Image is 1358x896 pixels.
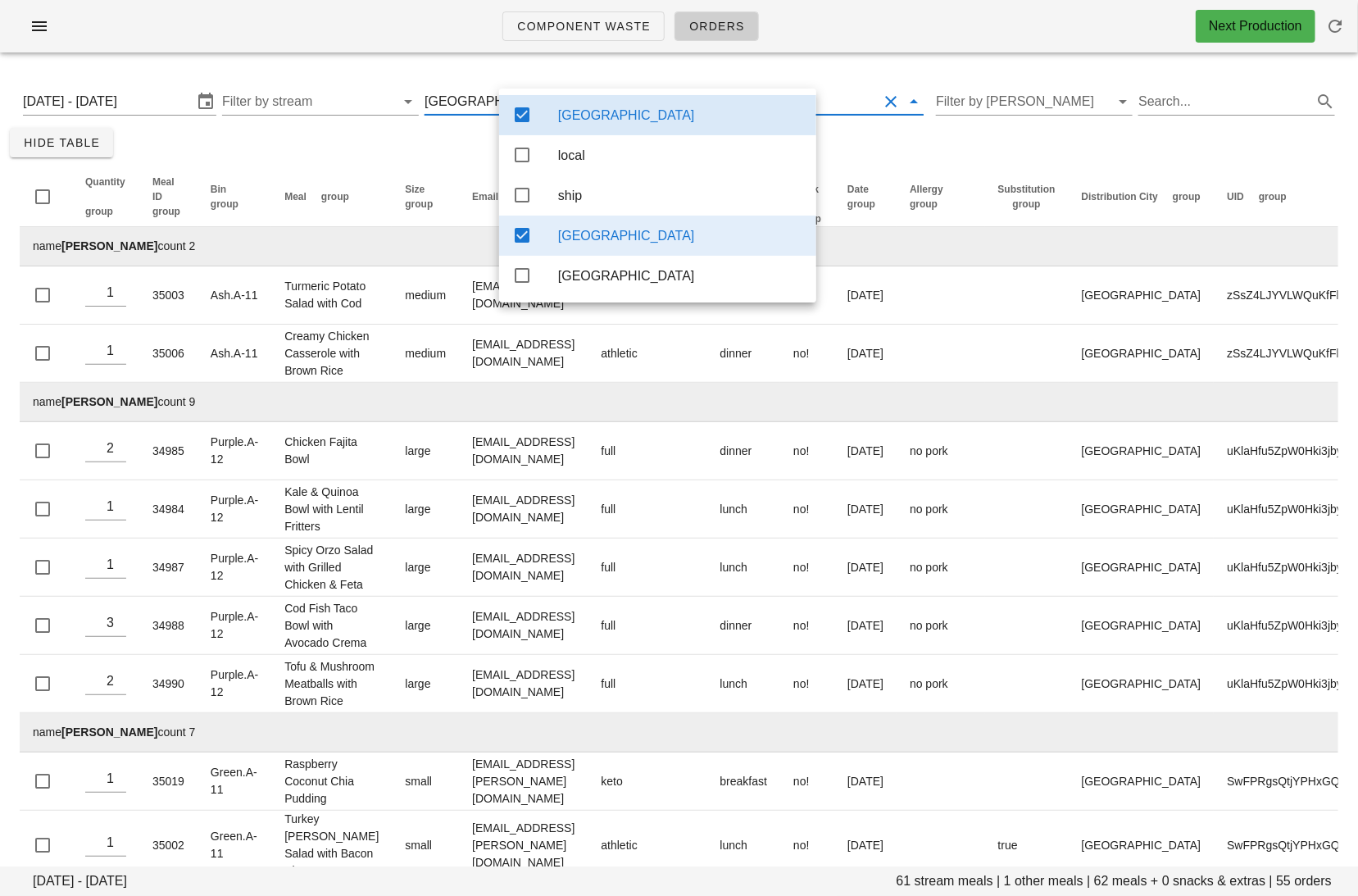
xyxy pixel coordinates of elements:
div: Filter by [PERSON_NAME] [936,89,1133,115]
td: Purple.A-12 [198,422,271,480]
td: no! [780,422,834,480]
td: Purple.A-12 [198,480,271,539]
td: [GEOGRAPHIC_DATA] [1069,753,1215,811]
td: Ash.A-11 [198,266,271,325]
td: Kale & Quinoa Bowl with Lentil Fritters [271,480,392,539]
th: Date: Not sorted. Activate to sort ascending. [834,167,897,227]
span: Bin [211,184,226,195]
td: [GEOGRAPHIC_DATA] [1069,266,1215,325]
td: Purple.A-12 [198,597,271,655]
th: Distribution City: Not sorted. Activate to sort ascending. [1069,167,1215,227]
span: Size [405,184,425,195]
td: full [588,539,707,597]
span: Substitution [998,184,1056,195]
span: Date [847,184,869,195]
td: Ash.A-11 [198,325,271,383]
strong: [PERSON_NAME] [61,725,157,739]
td: no pork [897,597,985,655]
td: full [588,597,707,655]
td: [DATE] [834,480,897,539]
td: no! [780,480,834,539]
div: ship [558,188,803,203]
div: [GEOGRAPHIC_DATA] [558,268,803,284]
a: Orders [674,11,759,41]
div: Next Production [1209,16,1302,36]
td: full [588,480,707,539]
td: [GEOGRAPHIC_DATA] [1069,422,1215,480]
div: local [558,148,803,163]
td: [EMAIL_ADDRESS][DOMAIN_NAME] [459,655,588,713]
td: 35019 [139,753,198,811]
th: Email: Not sorted. Activate to sort ascending. [459,167,588,227]
button: Hide Table [10,128,113,157]
th: Substitution: Not sorted. Activate to sort ascending. [985,167,1069,227]
strong: [PERSON_NAME] [61,395,157,408]
span: Meal [284,191,307,202]
span: Meal ID [152,176,175,202]
span: group [1013,198,1041,210]
td: Spicy Orzo Salad with Grilled Chicken & Feta [271,539,392,597]
span: Hide Table [23,136,100,149]
td: [DATE] [834,539,897,597]
th: Size: Not sorted. Activate to sort ascending. [392,167,459,227]
td: 34990 [139,655,198,713]
td: full [588,655,707,713]
td: dinner [707,597,781,655]
td: athletic [588,325,707,383]
button: Clear Filter by group [881,92,901,111]
td: Raspberry Coconut Chia Pudding [271,753,392,811]
td: true [985,811,1069,880]
td: 34988 [139,597,198,655]
span: Orders [688,20,745,33]
td: no! [780,325,834,383]
span: group [152,206,180,217]
span: group [405,198,433,210]
th: Bin: Not sorted. Activate to sort ascending. [198,167,271,227]
th: Meal: Not sorted. Activate to sort ascending. [271,167,392,227]
td: [GEOGRAPHIC_DATA] [1069,811,1215,880]
th: Meal ID: Not sorted. Activate to sort ascending. [139,167,198,227]
span: group [211,198,238,210]
td: Purple.A-12 [198,655,271,713]
span: group [1259,191,1287,202]
td: keto [588,753,707,811]
td: lunch [707,811,781,880]
td: no! [780,753,834,811]
td: no! [780,597,834,655]
span: UID [1227,191,1244,202]
td: dinner [707,325,781,383]
strong: [PERSON_NAME] [61,239,157,252]
div: [GEOGRAPHIC_DATA],[GEOGRAPHIC_DATA]Clear Filter by group [425,89,924,115]
span: Quantity [85,176,125,188]
span: Component Waste [516,20,651,33]
td: [DATE] [834,753,897,811]
td: large [392,480,459,539]
td: small [392,811,459,880]
div: [GEOGRAPHIC_DATA], [425,94,565,109]
td: no pork [897,480,985,539]
td: small [392,753,459,811]
span: Email [472,191,498,202]
td: 35006 [139,325,198,383]
td: Turmeric Potato Salad with Cod [271,266,392,325]
td: [DATE] [834,597,897,655]
td: [DATE] [834,325,897,383]
td: [GEOGRAPHIC_DATA] [1069,539,1215,597]
td: Chicken Fajita Bowl [271,422,392,480]
td: no! [780,811,834,880]
td: 34984 [139,480,198,539]
td: Tofu & Mushroom Meatballs with Brown Rice [271,655,392,713]
div: Filter by stream [222,89,419,115]
td: breakfast [707,753,781,811]
div: [GEOGRAPHIC_DATA] [558,107,803,123]
td: athletic [588,811,707,880]
td: [GEOGRAPHIC_DATA] [1069,655,1215,713]
td: no pork [897,539,985,597]
td: large [392,539,459,597]
td: Turkey [PERSON_NAME] Salad with Bacon Bits [271,811,392,880]
td: large [392,597,459,655]
td: 35002 [139,811,198,880]
span: Allergy [910,184,943,195]
td: no pork [897,655,985,713]
td: [DATE] [834,811,897,880]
